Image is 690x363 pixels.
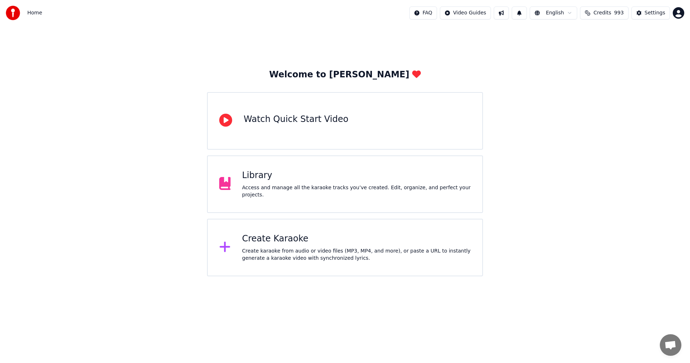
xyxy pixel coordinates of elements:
button: Settings [631,6,670,19]
div: Settings [645,9,665,17]
button: Video Guides [440,6,491,19]
img: youka [6,6,20,20]
div: Library [242,170,471,181]
div: Access and manage all the karaoke tracks you’ve created. Edit, organize, and perfect your projects. [242,184,471,199]
div: Welcome to [PERSON_NAME] [269,69,421,81]
div: Create karaoke from audio or video files (MP3, MP4, and more), or paste a URL to instantly genera... [242,248,471,262]
span: 993 [614,9,624,17]
div: Watch Quick Start Video [244,114,348,125]
span: Home [27,9,42,17]
div: Create Karaoke [242,233,471,245]
button: Credits993 [580,6,628,19]
span: Credits [593,9,611,17]
button: FAQ [409,6,437,19]
a: Avoin keskustelu [660,334,681,356]
nav: breadcrumb [27,9,42,17]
